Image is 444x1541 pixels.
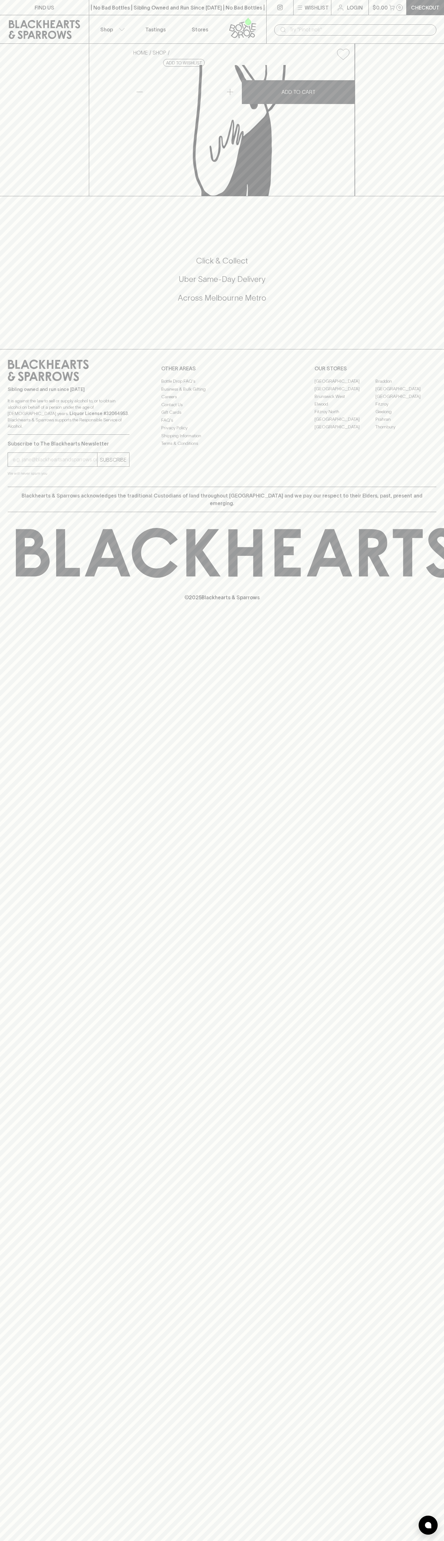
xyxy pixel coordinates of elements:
[8,386,129,393] p: Sibling owned and run since [DATE]
[70,411,128,416] strong: Liquor License #32064953
[100,456,127,464] p: SUBSCRIBE
[133,50,148,55] a: HOME
[315,385,375,393] a: [GEOGRAPHIC_DATA]
[373,4,388,11] p: $0.00
[375,400,436,408] a: Fitzroy
[411,4,440,11] p: Checkout
[133,15,178,43] a: Tastings
[315,415,375,423] a: [GEOGRAPHIC_DATA]
[375,408,436,415] a: Geelong
[35,4,54,11] p: FIND US
[8,470,129,477] p: We will never spam you
[242,80,355,104] button: ADD TO CART
[161,378,283,385] a: Bottle Drop FAQ's
[8,398,129,429] p: It is against the law to sell or supply alcohol to, or to obtain alcohol on behalf of a person un...
[100,26,113,33] p: Shop
[161,432,283,439] a: Shipping Information
[12,492,432,507] p: Blackhearts & Sparrows acknowledges the traditional Custodians of land throughout [GEOGRAPHIC_DAT...
[128,65,355,196] img: Really Juice Squeezed Lime 285ml
[375,385,436,393] a: [GEOGRAPHIC_DATA]
[161,424,283,432] a: Privacy Policy
[335,46,352,62] button: Add to wishlist
[315,423,375,431] a: [GEOGRAPHIC_DATA]
[89,15,134,43] button: Shop
[282,88,315,96] p: ADD TO CART
[315,400,375,408] a: Elwood
[161,409,283,416] a: Gift Cards
[375,377,436,385] a: Braddon
[8,274,436,284] h5: Uber Same-Day Delivery
[398,6,401,9] p: 0
[13,455,97,465] input: e.g. jane@blackheartsandsparrows.com.au
[163,59,205,67] button: Add to wishlist
[178,15,222,43] a: Stores
[315,377,375,385] a: [GEOGRAPHIC_DATA]
[375,415,436,423] a: Prahran
[161,385,283,393] a: Business & Bulk Gifting
[153,50,166,55] a: SHOP
[161,393,283,401] a: Careers
[347,4,363,11] p: Login
[315,365,436,372] p: OUR STORES
[161,365,283,372] p: OTHER AREAS
[375,393,436,400] a: [GEOGRAPHIC_DATA]
[8,256,436,266] h5: Click & Collect
[161,401,283,408] a: Contact Us
[305,4,329,11] p: Wishlist
[161,440,283,447] a: Terms & Conditions
[8,440,129,447] p: Subscribe to The Blackhearts Newsletter
[375,423,436,431] a: Thornbury
[425,1522,431,1528] img: bubble-icon
[8,293,436,303] h5: Across Melbourne Metro
[8,230,436,336] div: Call to action block
[315,393,375,400] a: Brunswick West
[145,26,166,33] p: Tastings
[161,416,283,424] a: FAQ's
[97,453,129,466] button: SUBSCRIBE
[315,408,375,415] a: Fitzroy North
[192,26,208,33] p: Stores
[289,25,431,35] input: Try "Pinot noir"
